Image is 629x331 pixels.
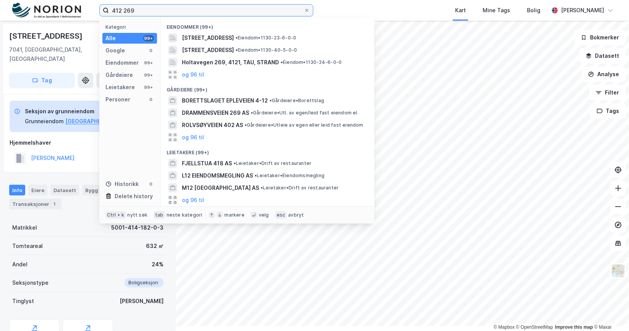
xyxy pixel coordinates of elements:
[235,35,238,41] span: •
[269,98,324,104] span: Gårdeiere • Borettslag
[146,241,164,251] div: 632 ㎡
[143,84,154,90] div: 99+
[182,133,204,142] button: og 96 til
[105,179,139,189] div: Historikk
[9,185,25,196] div: Info
[28,185,47,196] div: Eiere
[9,45,101,64] div: 7041, [GEOGRAPHIC_DATA], [GEOGRAPHIC_DATA]
[280,59,342,65] span: Eiendom • 1130-24-6-0-0
[255,173,257,178] span: •
[233,160,236,166] span: •
[154,211,165,219] div: tab
[160,143,374,157] div: Leietakere (99+)
[115,192,153,201] div: Delete history
[590,103,626,119] button: Tags
[105,58,139,67] div: Eiendommer
[182,159,232,168] span: FJELLSTUA 418 AS
[105,83,135,92] div: Leietakere
[579,48,626,64] button: Datasett
[148,47,154,54] div: 0
[160,18,374,32] div: Eiendommer (99+)
[12,223,37,232] div: Matrikkel
[12,241,43,251] div: Tomteareal
[182,58,279,67] span: Holtavegen 269, 4121, TAU, STRAND
[148,96,154,103] div: 0
[148,181,154,187] div: 0
[25,107,147,116] div: Seksjon av grunneiendom
[182,46,234,55] span: [STREET_ADDRESS]
[259,212,269,218] div: velg
[12,297,34,306] div: Tinglyst
[235,47,297,53] span: Eiendom • 1130-40-5-0-0
[261,185,263,191] span: •
[12,3,81,18] img: norion-logo.80e7a08dc31c2e691866.png
[143,60,154,66] div: 99+
[109,5,304,16] input: Søk på adresse, matrikkel, gårdeiere, leietakere eller personer
[182,70,204,79] button: og 96 til
[9,199,62,209] div: Transaksjoner
[288,212,304,218] div: avbryt
[12,278,49,287] div: Seksjonstype
[483,6,510,15] div: Mine Tags
[182,196,204,205] button: og 96 til
[494,324,515,330] a: Mapbox
[9,30,84,42] div: [STREET_ADDRESS]
[160,81,374,95] div: Gårdeiere (99+)
[105,70,133,80] div: Gårdeiere
[182,108,249,117] span: DRAMMENSVEIEN 269 AS
[50,185,79,196] div: Datasett
[111,223,164,232] div: 5001-414-182-0-3
[574,30,626,45] button: Bokmerker
[251,110,358,116] span: Gårdeiere • Utl. av egen/leid fast eiendom el.
[255,173,324,179] span: Leietaker • Eiendomsmegling
[105,95,130,104] div: Personer
[82,185,110,196] div: Bygg
[275,211,287,219] div: esc
[182,171,253,180] span: L12 EIENDOMSMEGLING AS
[152,260,164,269] div: 24%
[245,122,247,128] span: •
[105,24,157,30] div: Kategori
[611,264,626,278] img: Z
[235,35,296,41] span: Eiendom • 1130-23-6-0-0
[65,117,147,126] button: [GEOGRAPHIC_DATA], 414/182
[233,160,311,166] span: Leietaker • Drift av restauranter
[12,260,28,269] div: Andel
[182,121,243,130] span: ROLVSØYVEIEN 402 AS
[105,211,126,219] div: Ctrl + k
[527,6,540,15] div: Bolig
[582,67,626,82] button: Analyse
[167,212,203,218] div: neste kategori
[591,294,629,331] iframe: Chat Widget
[455,6,466,15] div: Kart
[561,6,605,15] div: [PERSON_NAME]
[589,85,626,100] button: Filter
[9,73,75,88] button: Tag
[25,117,64,126] div: Grunneiendom
[105,46,125,55] div: Google
[143,35,154,41] div: 99+
[120,297,164,306] div: [PERSON_NAME]
[516,324,553,330] a: OpenStreetMap
[105,34,116,43] div: Alle
[225,212,245,218] div: markere
[235,47,238,53] span: •
[555,324,593,330] a: Improve this map
[269,98,272,103] span: •
[182,33,234,42] span: [STREET_ADDRESS]
[182,96,268,105] span: BORETTSLAGET EPLEVEIEN 4-12
[51,200,58,208] div: 1
[251,110,253,116] span: •
[10,138,166,147] div: Hjemmelshaver
[182,183,259,192] span: M12 [GEOGRAPHIC_DATA] AS
[143,72,154,78] div: 99+
[245,122,363,128] span: Gårdeiere • Utleie av egen eller leid fast eiendom
[280,59,283,65] span: •
[261,185,339,191] span: Leietaker • Drift av restauranter
[591,294,629,331] div: Kontrollprogram for chat
[128,212,148,218] div: nytt søk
